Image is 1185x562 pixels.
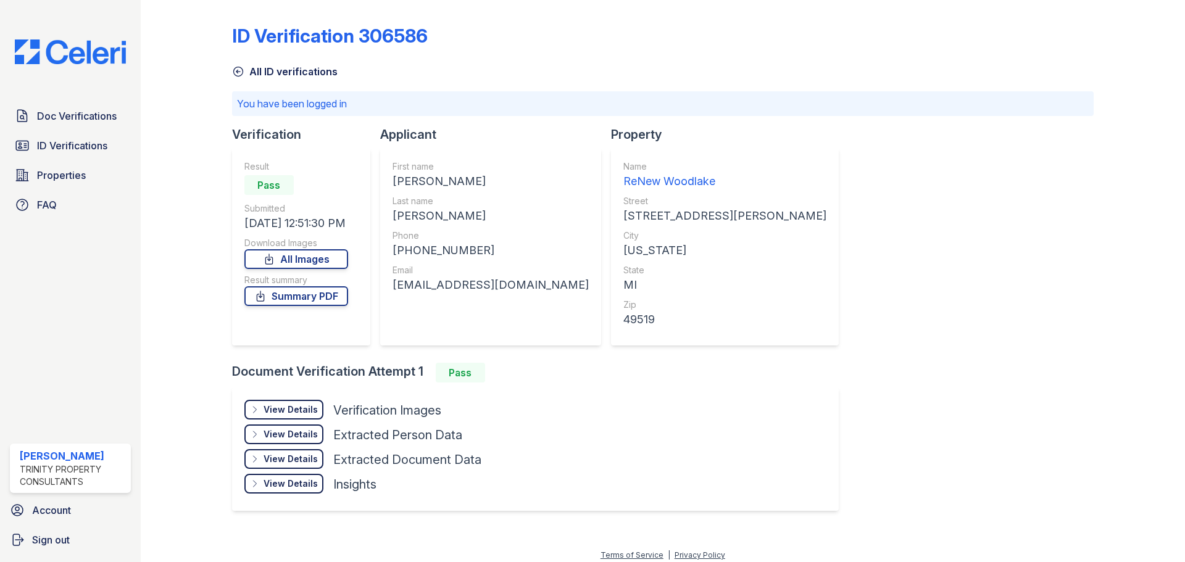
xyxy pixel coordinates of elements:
div: ID Verification 306586 [232,25,428,47]
div: Applicant [380,126,611,143]
span: FAQ [37,197,57,212]
a: All Images [244,249,348,269]
div: ReNew Woodlake [623,173,826,190]
div: First name [393,160,589,173]
span: Sign out [32,532,70,547]
div: State [623,264,826,276]
a: Name ReNew Woodlake [623,160,826,190]
div: 49519 [623,311,826,328]
div: | [668,550,670,560]
p: You have been logged in [237,96,1089,111]
div: [PERSON_NAME] [20,448,126,463]
span: Doc Verifications [37,109,117,123]
div: Result summary [244,274,348,286]
img: CE_Logo_Blue-a8612792a0a2168367f1c8372b55b34899dd931a85d93a1a3d3e32e68fde9ad4.png [5,39,136,64]
div: Name [623,160,826,173]
div: Submitted [244,202,348,215]
div: Pass [436,363,485,382]
div: Document Verification Attempt 1 [232,363,849,382]
div: Email [393,264,589,276]
div: Pass [244,175,294,195]
div: View Details [264,403,318,416]
div: [US_STATE] [623,242,826,259]
div: [EMAIL_ADDRESS][DOMAIN_NAME] [393,276,589,294]
a: Privacy Policy [675,550,725,560]
a: All ID verifications [232,64,338,79]
div: Zip [623,299,826,311]
div: Verification [232,126,380,143]
span: Account [32,503,71,518]
a: ID Verifications [10,133,131,158]
a: Terms of Service [601,550,663,560]
span: ID Verifications [37,138,107,153]
div: Verification Images [333,402,441,419]
div: Street [623,195,826,207]
div: Result [244,160,348,173]
div: [PHONE_NUMBER] [393,242,589,259]
div: [PERSON_NAME] [393,173,589,190]
div: Trinity Property Consultants [20,463,126,488]
a: Account [5,498,136,523]
div: Property [611,126,849,143]
div: View Details [264,477,318,490]
div: Phone [393,229,589,242]
a: FAQ [10,192,131,217]
div: Insights [333,476,376,493]
div: Download Images [244,237,348,249]
div: MI [623,276,826,294]
div: Extracted Person Data [333,426,462,444]
div: [STREET_ADDRESS][PERSON_NAME] [623,207,826,225]
div: View Details [264,453,318,465]
span: Properties [37,168,86,183]
div: [PERSON_NAME] [393,207,589,225]
div: View Details [264,428,318,440]
a: Doc Verifications [10,104,131,128]
div: Last name [393,195,589,207]
a: Summary PDF [244,286,348,306]
div: City [623,229,826,242]
a: Properties [10,163,131,188]
div: Extracted Document Data [333,451,481,468]
div: [DATE] 12:51:30 PM [244,215,348,232]
a: Sign out [5,527,136,552]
